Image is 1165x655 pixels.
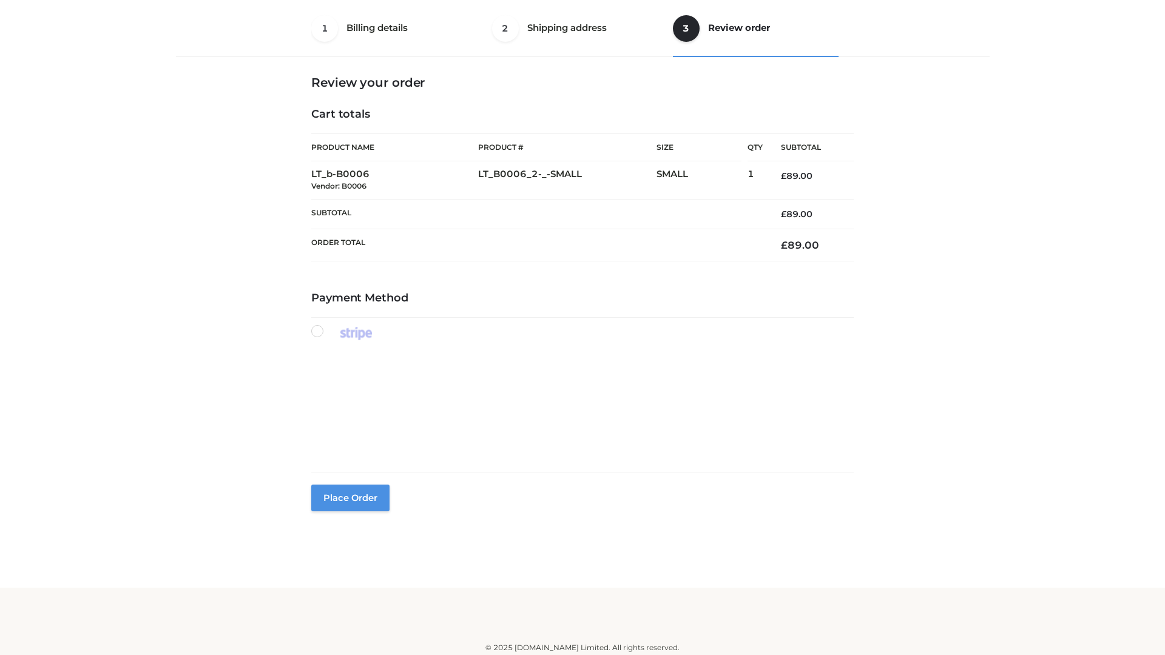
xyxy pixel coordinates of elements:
th: Order Total [311,229,763,261]
bdi: 89.00 [781,209,812,220]
h3: Review your order [311,75,854,90]
th: Product Name [311,133,478,161]
h4: Cart totals [311,108,854,121]
bdi: 89.00 [781,170,812,181]
small: Vendor: B0006 [311,181,366,190]
th: Subtotal [311,199,763,229]
td: 1 [748,161,763,200]
iframe: Secure payment input frame [309,338,851,462]
span: £ [781,170,786,181]
td: LT_b-B0006 [311,161,478,200]
button: Place order [311,485,390,511]
th: Qty [748,133,763,161]
div: © 2025 [DOMAIN_NAME] Limited. All rights reserved. [180,642,985,654]
th: Product # [478,133,657,161]
th: Size [657,134,741,161]
h4: Payment Method [311,292,854,305]
th: Subtotal [763,134,854,161]
td: LT_B0006_2-_-SMALL [478,161,657,200]
bdi: 89.00 [781,239,819,251]
td: SMALL [657,161,748,200]
span: £ [781,239,788,251]
span: £ [781,209,786,220]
